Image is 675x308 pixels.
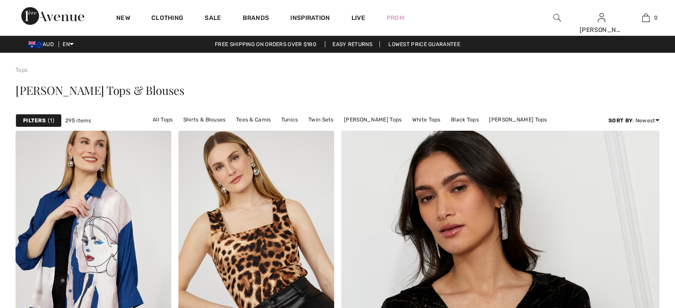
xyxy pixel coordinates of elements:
[580,25,623,35] div: [PERSON_NAME]
[325,41,380,47] a: Easy Returns
[21,7,84,25] img: 1ère Avenue
[339,114,406,125] a: [PERSON_NAME] Tops
[28,41,43,48] img: Australian Dollar
[243,14,269,23] a: Brands
[654,14,658,22] span: 0
[598,13,605,22] a: Sign In
[608,117,659,125] div: : Newest
[65,117,91,125] span: 295 items
[485,114,551,125] a: [PERSON_NAME] Tops
[387,13,404,23] a: Prom
[148,114,177,125] a: All Tops
[232,114,276,125] a: Tees & Camis
[16,82,185,98] span: [PERSON_NAME] Tops & Blouses
[608,117,632,124] strong: Sort By
[179,114,230,125] a: Shirts & Blouses
[290,14,330,23] span: Inspiration
[408,114,445,125] a: White Tops
[553,12,561,23] img: search the website
[28,41,57,47] span: AUD
[446,114,483,125] a: Black Tops
[598,12,605,23] img: My Info
[16,67,28,73] a: Tops
[63,41,74,47] span: EN
[381,41,467,47] a: Lowest Price Guarantee
[23,117,46,125] strong: Filters
[351,13,365,23] a: Live
[642,12,650,23] img: My Bag
[624,12,667,23] a: 0
[116,14,130,23] a: New
[277,114,303,125] a: Tunics
[48,117,54,125] span: 1
[208,41,324,47] a: Free shipping on orders over $180
[304,114,338,125] a: Twin Sets
[205,14,221,23] a: Sale
[151,14,183,23] a: Clothing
